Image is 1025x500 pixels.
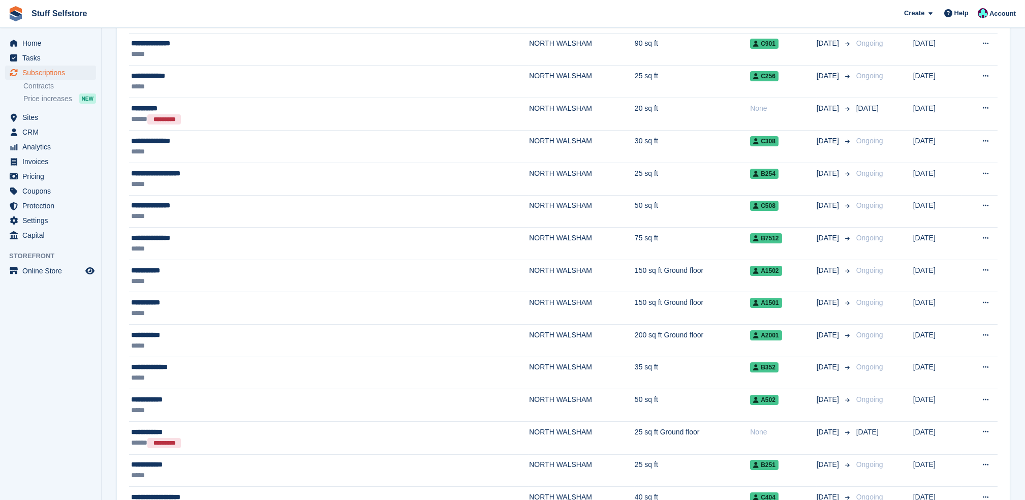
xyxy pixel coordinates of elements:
[5,51,96,65] a: menu
[856,460,883,468] span: Ongoing
[635,98,750,131] td: 20 sq ft
[817,394,841,405] span: [DATE]
[79,93,96,104] div: NEW
[5,36,96,50] a: menu
[856,72,883,80] span: Ongoing
[817,330,841,340] span: [DATE]
[750,395,779,405] span: A502
[856,395,883,403] span: Ongoing
[913,357,962,389] td: [DATE]
[84,265,96,277] a: Preview store
[913,163,962,196] td: [DATE]
[750,298,782,308] span: A1501
[856,201,883,209] span: Ongoing
[5,199,96,213] a: menu
[529,325,635,357] td: NORTH WALSHAM
[856,234,883,242] span: Ongoing
[856,104,879,112] span: [DATE]
[635,454,750,487] td: 25 sq ft
[750,169,779,179] span: B254
[529,66,635,98] td: NORTH WALSHAM
[817,136,841,146] span: [DATE]
[856,428,879,436] span: [DATE]
[954,8,969,18] span: Help
[5,213,96,228] a: menu
[529,421,635,454] td: NORTH WALSHAM
[904,8,924,18] span: Create
[750,103,817,114] div: None
[913,325,962,357] td: [DATE]
[750,136,779,146] span: C308
[913,454,962,487] td: [DATE]
[22,213,83,228] span: Settings
[989,9,1016,19] span: Account
[635,228,750,260] td: 75 sq ft
[5,228,96,242] a: menu
[5,264,96,278] a: menu
[635,260,750,292] td: 150 sq ft Ground floor
[8,6,23,21] img: stora-icon-8386f47178a22dfd0bd8f6a31ec36ba5ce8667c1dd55bd0f319d3a0aa187defe.svg
[5,169,96,183] a: menu
[913,228,962,260] td: [DATE]
[750,71,779,81] span: C256
[750,266,782,276] span: A1502
[22,184,83,198] span: Coupons
[5,184,96,198] a: menu
[22,140,83,154] span: Analytics
[5,125,96,139] a: menu
[750,233,782,243] span: B7512
[22,264,83,278] span: Online Store
[856,331,883,339] span: Ongoing
[22,51,83,65] span: Tasks
[635,33,750,66] td: 90 sq ft
[22,154,83,169] span: Invoices
[5,66,96,80] a: menu
[529,163,635,196] td: NORTH WALSHAM
[5,110,96,124] a: menu
[750,427,817,438] div: None
[913,66,962,98] td: [DATE]
[817,265,841,276] span: [DATE]
[750,330,782,340] span: A2001
[529,389,635,422] td: NORTH WALSHAM
[856,137,883,145] span: Ongoing
[750,39,779,49] span: C901
[529,195,635,228] td: NORTH WALSHAM
[817,103,841,114] span: [DATE]
[817,459,841,470] span: [DATE]
[23,94,72,104] span: Price increases
[750,201,779,211] span: C508
[529,292,635,325] td: NORTH WALSHAM
[856,39,883,47] span: Ongoing
[22,199,83,213] span: Protection
[635,131,750,163] td: 30 sq ft
[22,125,83,139] span: CRM
[913,260,962,292] td: [DATE]
[817,362,841,372] span: [DATE]
[913,33,962,66] td: [DATE]
[817,200,841,211] span: [DATE]
[635,421,750,454] td: 25 sq ft Ground floor
[750,460,779,470] span: B251
[913,131,962,163] td: [DATE]
[750,362,779,372] span: B352
[635,292,750,325] td: 150 sq ft Ground floor
[817,168,841,179] span: [DATE]
[23,93,96,104] a: Price increases NEW
[22,228,83,242] span: Capital
[913,389,962,422] td: [DATE]
[856,363,883,371] span: Ongoing
[635,195,750,228] td: 50 sq ft
[22,169,83,183] span: Pricing
[817,297,841,308] span: [DATE]
[856,169,883,177] span: Ongoing
[817,38,841,49] span: [DATE]
[913,195,962,228] td: [DATE]
[635,163,750,196] td: 25 sq ft
[635,389,750,422] td: 50 sq ft
[817,233,841,243] span: [DATE]
[529,98,635,131] td: NORTH WALSHAM
[27,5,91,22] a: Stuff Selfstore
[529,33,635,66] td: NORTH WALSHAM
[635,66,750,98] td: 25 sq ft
